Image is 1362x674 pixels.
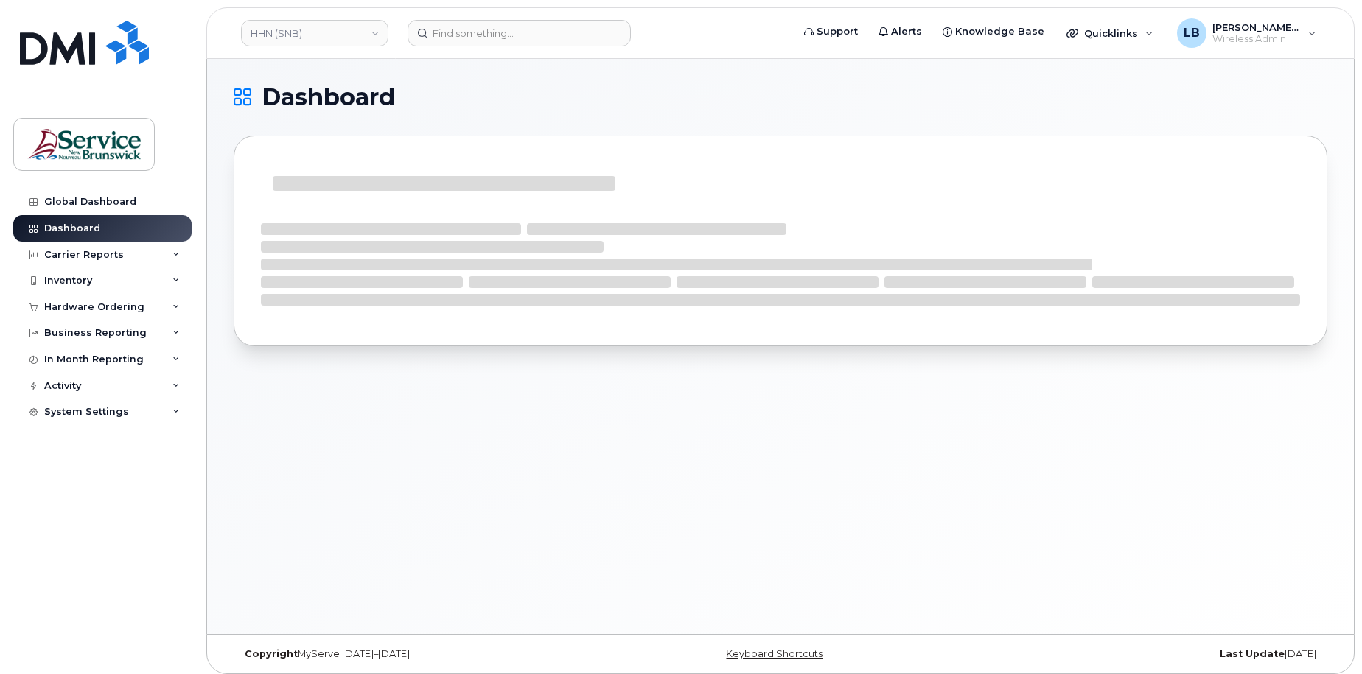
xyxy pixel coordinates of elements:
[963,648,1327,660] div: [DATE]
[262,86,395,108] span: Dashboard
[234,648,598,660] div: MyServe [DATE]–[DATE]
[245,648,298,659] strong: Copyright
[1220,648,1285,659] strong: Last Update
[726,648,823,659] a: Keyboard Shortcuts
